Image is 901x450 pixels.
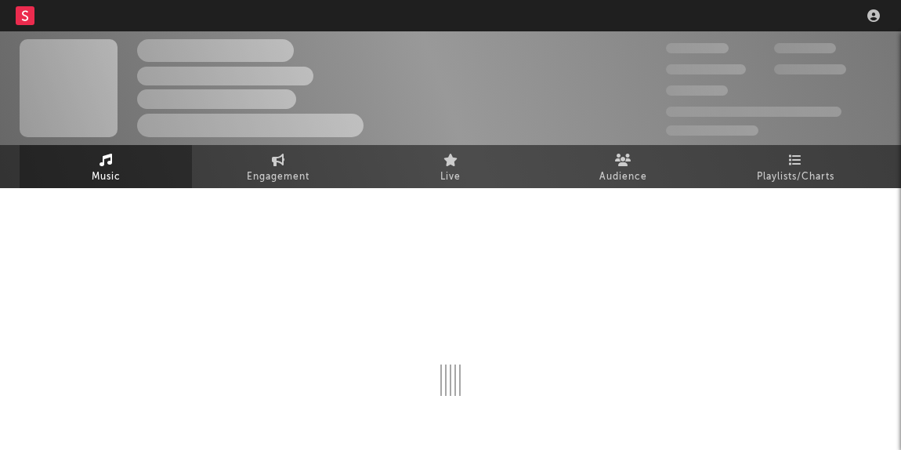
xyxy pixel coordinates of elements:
span: Engagement [247,168,309,187]
a: Live [364,145,537,188]
a: Music [20,145,192,188]
span: 50.000.000 [666,64,746,74]
span: 100.000 [666,85,728,96]
a: Engagement [192,145,364,188]
span: 1.000.000 [774,64,846,74]
a: Audience [537,145,709,188]
span: Live [440,168,461,187]
span: Playlists/Charts [757,168,834,187]
span: Audience [599,168,647,187]
span: 300.000 [666,43,729,53]
span: 50.000.000 Monthly Listeners [666,107,841,117]
span: Music [92,168,121,187]
a: Playlists/Charts [709,145,881,188]
span: 100.000 [774,43,836,53]
span: Jump Score: 85.0 [666,125,758,136]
